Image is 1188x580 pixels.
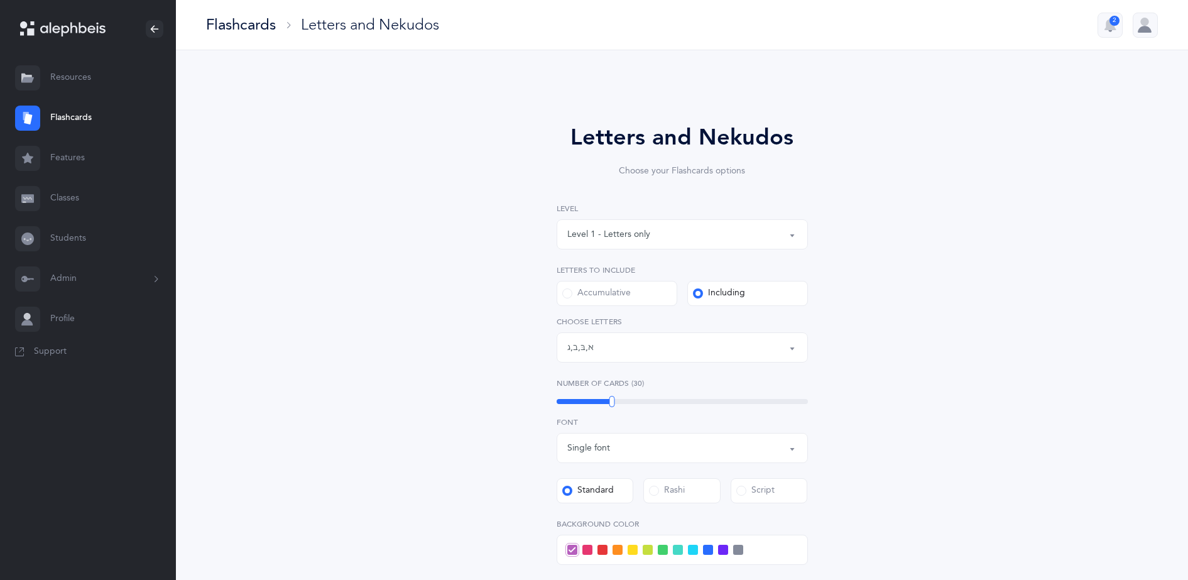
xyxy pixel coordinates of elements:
[557,332,808,363] button: א, בּ, ב, ג
[557,518,808,530] label: Background color
[521,165,843,178] div: Choose your Flashcards options
[567,228,650,241] div: Level 1 - Letters only
[206,14,276,35] div: Flashcards
[557,417,808,428] label: Font
[1125,517,1173,565] iframe: Drift Widget Chat Controller
[557,433,808,463] button: Single font
[557,316,808,327] label: Choose letters
[557,265,808,276] label: Letters to include
[557,378,808,389] label: Number of Cards (30)
[736,484,775,497] div: Script
[34,346,67,358] span: Support
[649,484,685,497] div: Rashi
[567,341,594,354] div: א , בּ , ב , ג
[567,442,610,455] div: Single font
[521,121,843,155] div: Letters and Nekudos
[1109,16,1120,26] div: 2
[557,219,808,249] button: Level 1 - Letters only
[1098,13,1123,38] button: 2
[693,287,745,300] div: Including
[562,484,614,497] div: Standard
[301,14,439,35] div: Letters and Nekudos
[562,287,631,300] div: Accumulative
[557,203,808,214] label: Level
